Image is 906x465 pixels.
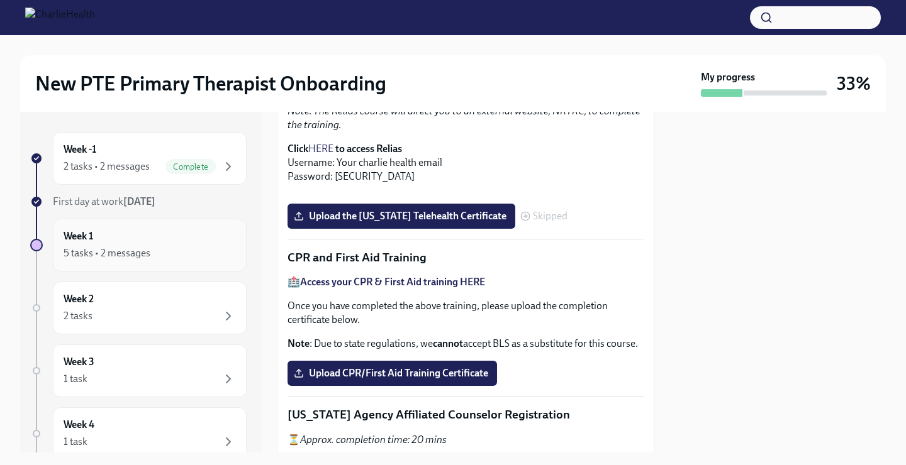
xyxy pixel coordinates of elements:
[288,204,515,229] label: Upload the [US_STATE] Telehealth Certificate
[30,195,247,209] a: First day at work[DATE]
[288,275,644,289] p: 🏥
[64,355,94,369] h6: Week 3
[288,299,644,327] p: Once you have completed the above training, please upload the completion certificate below.
[64,160,150,173] div: 2 tasks • 2 messages
[30,132,247,185] a: Week -12 tasks • 2 messagesComplete
[64,143,96,156] h6: Week -1
[288,143,308,155] strong: Click
[296,210,506,222] span: Upload the [US_STATE] Telehealth Certificate
[64,229,93,243] h6: Week 1
[533,211,568,221] span: Skipped
[165,162,216,172] span: Complete
[296,367,488,380] span: Upload CPR/First Aid Training Certificate
[64,372,87,386] div: 1 task
[433,337,463,349] strong: cannot
[288,249,644,266] p: CPR and First Aid Training
[64,418,94,432] h6: Week 4
[300,276,485,288] a: Access your CPR & First Aid training HERE
[288,433,644,447] p: ⏳
[64,292,94,306] h6: Week 2
[64,246,150,260] div: 5 tasks • 2 messages
[300,434,447,446] em: Approx. completion time: 20 mins
[837,72,871,95] h3: 33%
[288,407,644,423] p: [US_STATE] Agency Affiliated Counselor Registration
[288,337,310,349] strong: Note
[30,344,247,397] a: Week 31 task
[64,435,87,449] div: 1 task
[53,195,155,207] span: First day at work
[701,70,755,84] strong: My progress
[288,105,640,131] em: Note: The Relias course will direct you to an external website, NRTRC, to complete the training.
[288,361,497,386] label: Upload CPR/First Aid Training Certificate
[288,142,644,183] p: Username: Your charlie health email Password: [SECURITY_DATA]
[30,282,247,334] a: Week 22 tasks
[30,219,247,271] a: Week 15 tasks • 2 messages
[123,195,155,207] strong: [DATE]
[25,8,95,28] img: CharlieHealth
[35,71,386,96] h2: New PTE Primary Therapist Onboarding
[335,143,402,155] strong: to access Relias
[308,143,333,155] a: HERE
[288,337,644,351] p: : Due to state regulations, we accept BLS as a substitute for this course.
[64,309,92,323] div: 2 tasks
[30,407,247,460] a: Week 41 task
